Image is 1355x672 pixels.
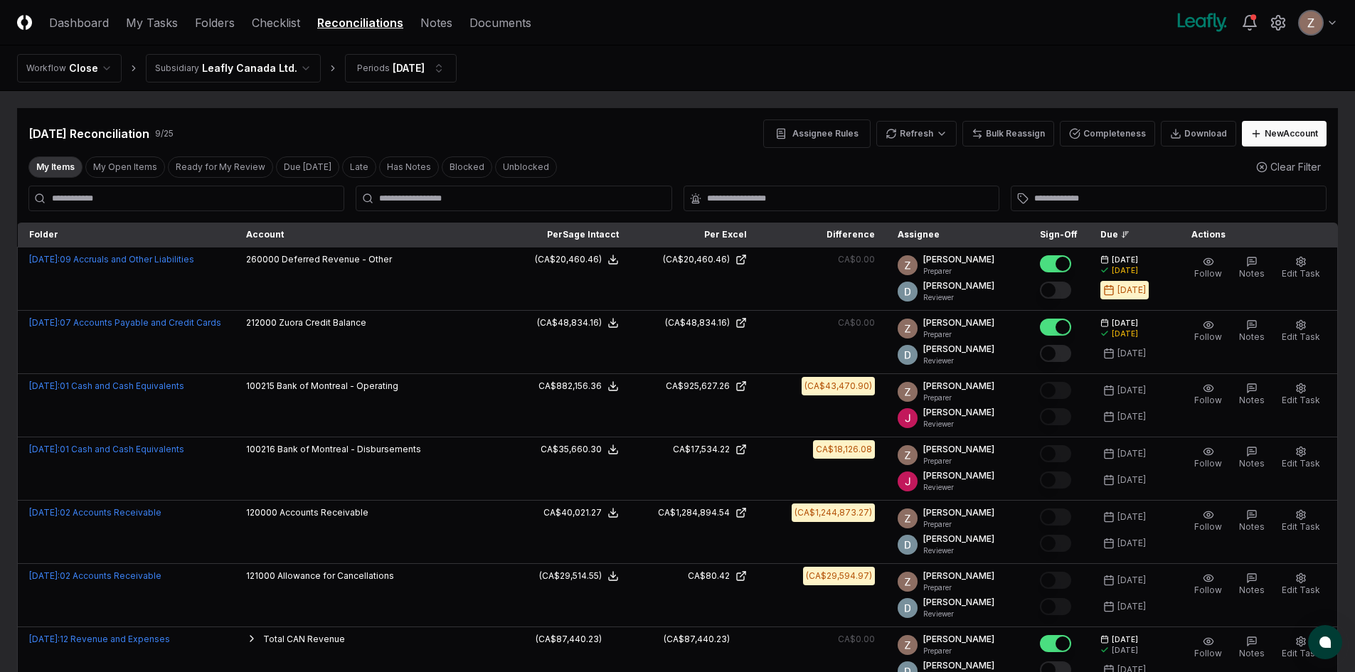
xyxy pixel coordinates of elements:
[29,570,161,581] a: [DATE]:02 Accounts Receivable
[168,156,273,178] button: Ready for My Review
[537,316,602,329] div: (CA$48,834.16)
[1250,154,1327,180] button: Clear Filter
[665,316,730,329] div: (CA$48,834.16)
[1194,648,1222,658] span: Follow
[923,419,994,430] p: Reviewer
[1117,537,1146,550] div: [DATE]
[923,456,994,466] p: Preparer
[252,14,300,31] a: Checklist
[1282,521,1320,532] span: Edit Task
[155,127,174,140] div: 9 / 25
[923,292,994,303] p: Reviewer
[664,633,730,646] div: (CA$87,440.23)
[539,570,619,582] button: (CA$29,514.55)
[1239,648,1265,658] span: Notes
[29,380,60,391] span: [DATE] :
[816,443,872,456] div: CA$18,126.08
[1040,319,1071,336] button: Mark complete
[1112,265,1138,276] div: [DATE]
[85,156,165,178] button: My Open Items
[1279,570,1323,599] button: Edit Task
[1117,384,1146,397] div: [DATE]
[29,380,184,391] a: [DATE]:01 Cash and Cash Equivalents
[1100,228,1157,241] div: Due
[1239,585,1265,595] span: Notes
[1174,11,1230,34] img: Leafly logo
[26,62,66,75] div: Workflow
[838,633,875,646] div: CA$0.00
[1040,598,1071,615] button: Mark complete
[923,469,994,482] p: [PERSON_NAME]
[642,443,747,456] a: CA$17,534.22
[539,570,602,582] div: (CA$29,514.55)
[1117,600,1146,613] div: [DATE]
[29,570,60,581] span: [DATE] :
[923,329,994,340] p: Preparer
[1040,282,1071,299] button: Mark complete
[342,156,376,178] button: Late
[1191,443,1225,473] button: Follow
[1236,253,1268,283] button: Notes
[29,634,170,644] a: [DATE]:12 Revenue and Expenses
[923,659,994,672] p: [PERSON_NAME]
[1191,380,1225,410] button: Follow
[246,570,275,581] span: 121000
[642,380,747,393] a: CA$925,627.26
[1239,521,1265,532] span: Notes
[642,570,747,582] a: CA$80.42
[17,15,32,30] img: Logo
[1194,268,1222,279] span: Follow
[838,316,875,329] div: CA$0.00
[923,266,994,277] p: Preparer
[29,317,60,328] span: [DATE] :
[29,507,161,518] a: [DATE]:02 Accounts Receivable
[1112,329,1138,339] div: [DATE]
[263,633,345,646] button: Total CAN Revenue
[543,506,619,519] button: CA$40,021.27
[923,356,994,366] p: Reviewer
[282,254,392,265] span: Deferred Revenue - Other
[29,634,60,644] span: [DATE] :
[1117,474,1146,486] div: [DATE]
[898,471,918,491] img: ACg8ocJfBSitaon9c985KWe3swqK2kElzkAv-sHk65QWxGQz4ldowg=s96-c
[923,443,994,456] p: [PERSON_NAME]
[795,506,872,519] div: (CA$1,244,873.27)
[345,54,457,82] button: Periods[DATE]
[17,54,457,82] nav: breadcrumb
[246,254,280,265] span: 260000
[28,125,149,142] div: [DATE] Reconciliation
[898,255,918,275] img: ACg8ocKnDsamp5-SE65NkOhq35AnOBarAXdzXQ03o9g231ijNgHgyA=s96-c
[630,223,758,247] th: Per Excel
[1194,585,1222,595] span: Follow
[923,506,994,519] p: [PERSON_NAME]
[1279,443,1323,473] button: Edit Task
[246,228,491,241] div: Account
[49,14,109,31] a: Dashboard
[1239,458,1265,469] span: Notes
[923,570,994,582] p: [PERSON_NAME]
[923,533,994,545] p: [PERSON_NAME]
[898,572,918,592] img: ACg8ocKnDsamp5-SE65NkOhq35AnOBarAXdzXQ03o9g231ijNgHgyA=s96-c
[1117,284,1146,297] div: [DATE]
[541,443,602,456] div: CA$35,660.30
[1117,447,1146,460] div: [DATE]
[28,156,83,178] button: My Items
[1265,127,1318,140] div: New Account
[357,62,390,75] div: Periods
[543,506,602,519] div: CA$40,021.27
[1040,471,1071,489] button: Mark complete
[541,443,619,456] button: CA$35,660.30
[923,609,994,619] p: Reviewer
[1112,645,1138,656] div: [DATE]
[276,156,339,178] button: Due Today
[1236,380,1268,410] button: Notes
[923,406,994,419] p: [PERSON_NAME]
[1282,458,1320,469] span: Edit Task
[29,444,184,454] a: [DATE]:01 Cash and Cash Equivalents
[29,254,194,265] a: [DATE]:09 Accruals and Other Liabilities
[1117,511,1146,523] div: [DATE]
[1282,331,1320,342] span: Edit Task
[663,253,730,266] div: (CA$20,460.46)
[666,380,730,393] div: CA$925,627.26
[442,156,492,178] button: Blocked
